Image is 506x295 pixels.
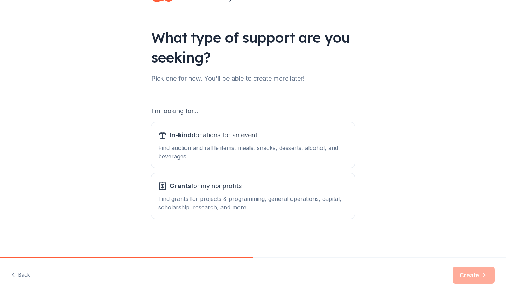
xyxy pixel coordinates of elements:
div: What type of support are you seeking? [151,28,355,67]
div: I'm looking for... [151,105,355,117]
span: donations for an event [170,129,257,141]
button: In-kinddonations for an eventFind auction and raffle items, meals, snacks, desserts, alcohol, and... [151,122,355,168]
span: Grants [170,182,191,190]
span: In-kind [170,131,192,139]
button: Back [11,268,30,283]
span: for my nonprofits [170,180,242,192]
div: Find grants for projects & programming, general operations, capital, scholarship, research, and m... [158,195,348,212]
button: Grantsfor my nonprofitsFind grants for projects & programming, general operations, capital, schol... [151,173,355,219]
div: Pick one for now. You'll be able to create more later! [151,73,355,84]
div: Find auction and raffle items, meals, snacks, desserts, alcohol, and beverages. [158,144,348,161]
